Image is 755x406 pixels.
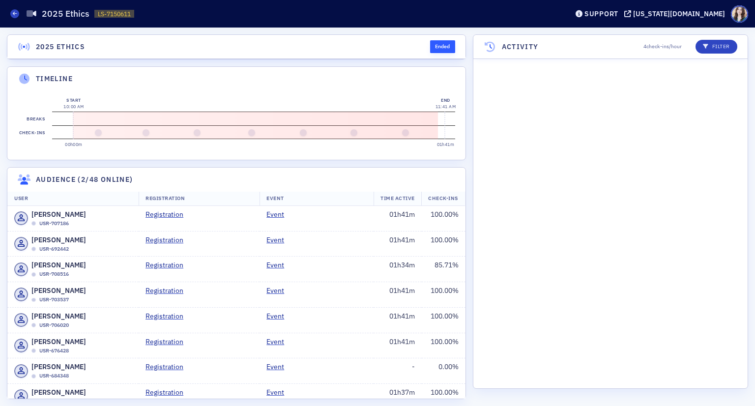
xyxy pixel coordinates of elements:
div: Offline [31,374,36,378]
span: 4 check-ins/hour [643,43,682,51]
p: Filter [703,43,730,51]
time: 10:00 AM [63,104,84,109]
a: Registration [145,209,191,220]
a: Event [266,286,291,296]
span: USR-684348 [39,372,69,380]
td: - [374,358,422,384]
a: Registration [145,337,191,347]
th: Event [260,191,374,206]
td: 85.71 % [422,257,465,282]
span: [PERSON_NAME] [31,362,86,372]
a: Event [266,260,291,270]
td: 100.00 % [422,282,465,308]
a: Registration [145,286,191,296]
time: 01h41m [437,142,455,147]
div: Offline [31,247,36,251]
h4: Timeline [36,74,73,84]
a: Registration [145,311,191,321]
span: [PERSON_NAME] [31,260,86,270]
th: User [7,191,139,206]
h1: 2025 Ethics [42,8,89,20]
div: Support [584,9,618,18]
h4: Audience (2/48 online) [36,174,133,185]
span: Profile [731,5,748,23]
th: Time Active [374,191,422,206]
a: Event [266,387,291,398]
span: [PERSON_NAME] [31,387,86,398]
div: Offline [31,272,36,277]
div: [US_STATE][DOMAIN_NAME] [633,9,725,18]
span: USR-715569 [39,398,69,406]
td: 01h34m [374,257,422,282]
span: USR-706020 [39,321,69,329]
a: Event [266,311,291,321]
h4: Activity [502,42,539,52]
div: Offline [31,221,36,226]
td: 01h41m [374,282,422,308]
a: Registration [145,387,191,398]
td: 01h41m [374,206,422,231]
span: LS-7150611 [98,10,131,18]
span: [PERSON_NAME] [31,311,86,321]
td: 01h41m [374,333,422,358]
a: Registration [145,260,191,270]
th: Check-Ins [421,191,465,206]
a: Registration [145,235,191,245]
span: [PERSON_NAME] [31,337,86,347]
a: Event [266,235,291,245]
a: Event [266,209,291,220]
span: USR-707186 [39,220,69,228]
div: Start [63,97,84,104]
time: 00h00m [65,142,83,147]
span: USR-676428 [39,347,69,355]
div: Ended [430,40,455,53]
span: USR-703537 [39,296,69,304]
span: USR-708516 [39,270,69,278]
a: Event [266,337,291,347]
td: 100.00 % [422,307,465,333]
td: 100.00 % [422,231,465,257]
td: 100.00 % [422,333,465,358]
td: 100.00 % [422,206,465,231]
span: USR-692442 [39,245,69,253]
td: 01h41m [374,231,422,257]
a: Event [266,362,291,372]
span: [PERSON_NAME] [31,209,86,220]
th: Registration [139,191,260,206]
button: [US_STATE][DOMAIN_NAME] [624,10,728,17]
span: [PERSON_NAME] [31,286,86,296]
h4: 2025 Ethics [36,42,85,52]
label: Breaks [25,112,47,126]
td: 01h41m [374,307,422,333]
span: [PERSON_NAME] [31,235,86,245]
label: Check-ins [17,126,47,140]
time: 11:41 AM [436,104,456,109]
div: Offline [31,348,36,353]
button: Filter [696,40,737,54]
td: 0.00 % [422,358,465,384]
div: Offline [31,298,36,302]
div: End [436,97,456,104]
div: Offline [31,323,36,327]
a: Registration [145,362,191,372]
